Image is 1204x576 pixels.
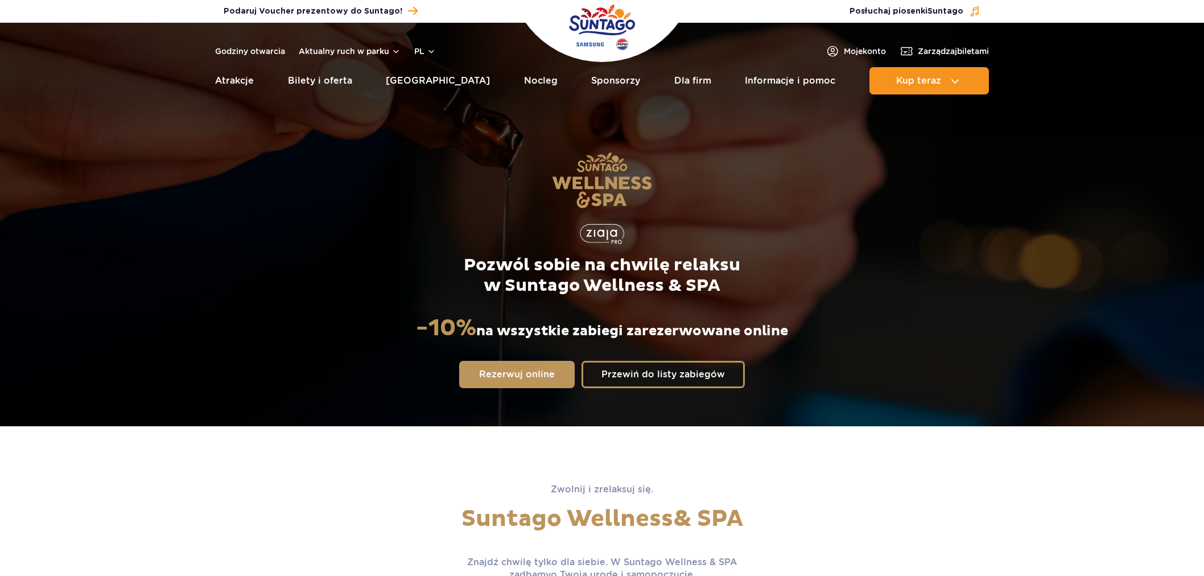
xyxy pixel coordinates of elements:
[900,44,989,58] a: Zarządzajbiletami
[416,255,789,296] p: Pozwól sobie na chwilę relaksu w Suntago Wellness & SPA
[224,3,418,19] a: Podaruj Voucher prezentowy do Suntago!
[416,314,476,343] strong: -10%
[850,6,980,17] button: Posłuchaj piosenkiSuntago
[601,370,725,379] span: Przewiń do listy zabiegów
[850,6,963,17] span: Posłuchaj piosenki
[215,46,285,57] a: Godziny otwarcia
[461,505,743,533] span: Suntago Wellness & SPA
[896,76,941,86] span: Kup teraz
[844,46,886,57] span: Moje konto
[224,6,402,17] span: Podaruj Voucher prezentowy do Suntago!
[551,484,653,495] span: Zwolnij i zrelaksuj się.
[524,67,558,94] a: Nocleg
[414,46,436,57] button: pl
[591,67,640,94] a: Sponsorzy
[582,361,745,388] a: Przewiń do listy zabiegów
[299,47,401,56] button: Aktualny ruch w parku
[479,370,555,379] span: Rezerwuj online
[552,152,652,208] img: Suntago Wellness & SPA
[459,361,575,388] a: Rezerwuj online
[416,314,788,343] p: na wszystkie zabiegi zarezerwowane online
[745,67,835,94] a: Informacje i pomoc
[927,7,963,15] span: Suntago
[386,67,490,94] a: [GEOGRAPHIC_DATA]
[826,44,886,58] a: Mojekonto
[215,67,254,94] a: Atrakcje
[918,46,989,57] span: Zarządzaj biletami
[869,67,989,94] button: Kup teraz
[674,67,711,94] a: Dla firm
[288,67,352,94] a: Bilety i oferta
